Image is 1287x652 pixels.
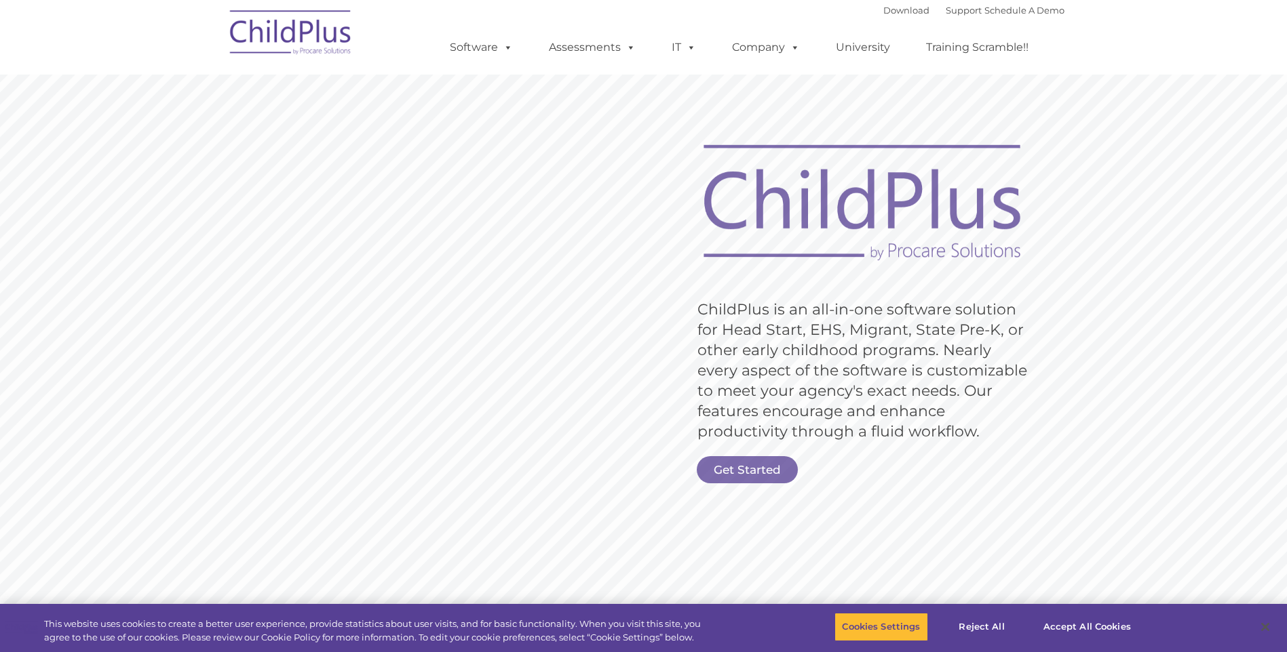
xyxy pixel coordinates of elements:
[658,34,710,61] a: IT
[913,34,1042,61] a: Training Scramble!!
[984,5,1064,16] a: Schedule A Demo
[44,617,708,644] div: This website uses cookies to create a better user experience, provide statistics about user visit...
[535,34,649,61] a: Assessments
[1036,613,1138,641] button: Accept All Cookies
[883,5,1064,16] font: |
[946,5,982,16] a: Support
[223,1,359,68] img: ChildPlus by Procare Solutions
[940,613,1024,641] button: Reject All
[436,34,526,61] a: Software
[822,34,904,61] a: University
[883,5,929,16] a: Download
[1250,612,1280,642] button: Close
[697,456,798,483] a: Get Started
[697,300,1034,442] rs-layer: ChildPlus is an all-in-one software solution for Head Start, EHS, Migrant, State Pre-K, or other ...
[718,34,813,61] a: Company
[834,613,927,641] button: Cookies Settings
